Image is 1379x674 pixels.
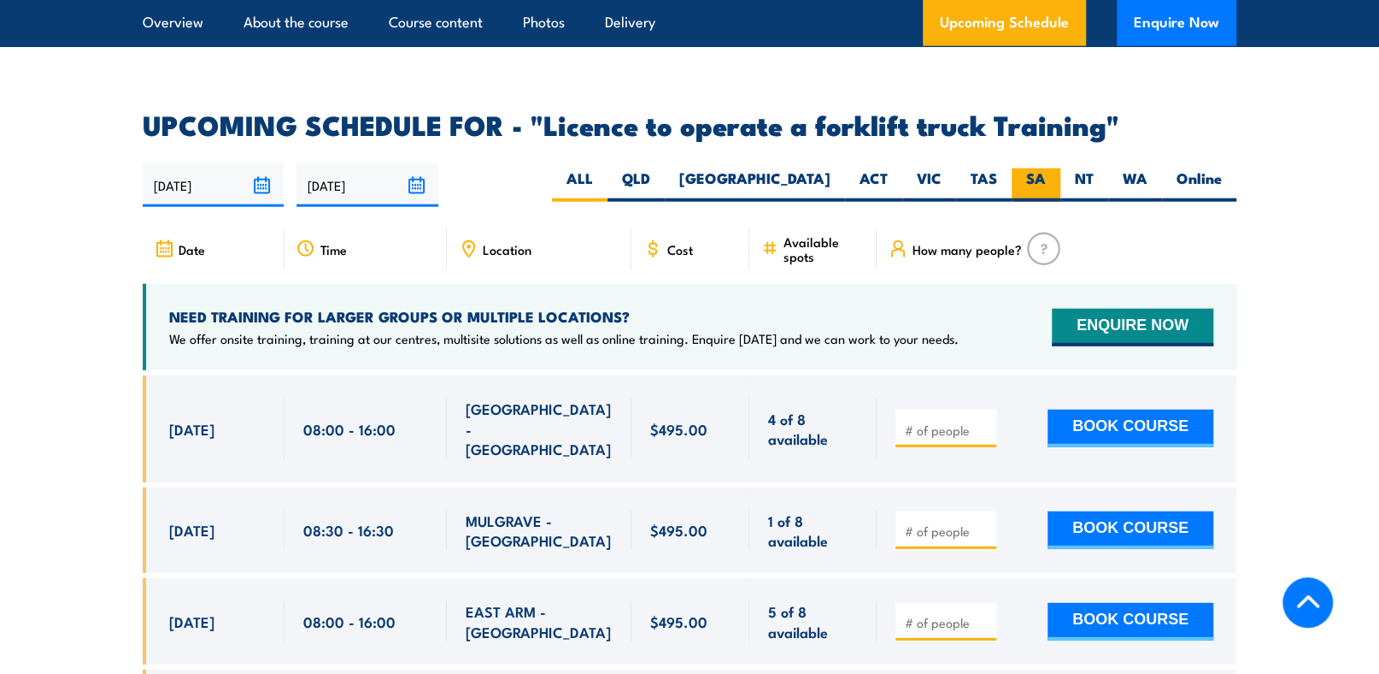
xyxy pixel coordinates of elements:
[1052,309,1213,346] button: ENQUIRE NOW
[768,409,858,449] span: 4 of 8 available
[296,163,437,207] input: To date
[143,112,1236,136] h2: UPCOMING SCHEDULE FOR - "Licence to operate a forklift truck Training"
[905,523,990,540] input: # of people
[169,307,959,326] h4: NEED TRAINING FOR LARGER GROUPS OR MULTIPLE LOCATIONS?
[665,168,845,202] label: [GEOGRAPHIC_DATA]
[303,419,396,439] span: 08:00 - 16:00
[1047,603,1213,641] button: BOOK COURSE
[783,234,865,263] span: Available spots
[902,168,956,202] label: VIC
[650,520,707,540] span: $495.00
[956,168,1012,202] label: TAS
[169,520,214,540] span: [DATE]
[169,612,214,631] span: [DATE]
[143,163,284,207] input: From date
[552,168,607,202] label: ALL
[1047,410,1213,447] button: BOOK COURSE
[1108,168,1162,202] label: WA
[303,520,394,540] span: 08:30 - 16:30
[912,242,1022,257] span: How many people?
[768,511,858,551] span: 1 of 8 available
[466,511,613,551] span: MULGRAVE - [GEOGRAPHIC_DATA]
[607,168,665,202] label: QLD
[1162,168,1236,202] label: Online
[905,614,990,631] input: # of people
[179,242,205,257] span: Date
[905,422,990,439] input: # of people
[303,612,396,631] span: 08:00 - 16:00
[845,168,902,202] label: ACT
[650,612,707,631] span: $495.00
[1060,168,1108,202] label: NT
[466,601,613,641] span: EAST ARM - [GEOGRAPHIC_DATA]
[1012,168,1060,202] label: SA
[667,242,693,257] span: Cost
[169,419,214,439] span: [DATE]
[466,399,613,458] span: [GEOGRAPHIC_DATA] - [GEOGRAPHIC_DATA]
[650,419,707,439] span: $495.00
[1047,511,1213,549] button: BOOK COURSE
[483,242,531,257] span: Location
[768,601,858,641] span: 5 of 8 available
[169,330,959,347] p: We offer onsite training, training at our centres, multisite solutions as well as online training...
[320,242,347,257] span: Time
